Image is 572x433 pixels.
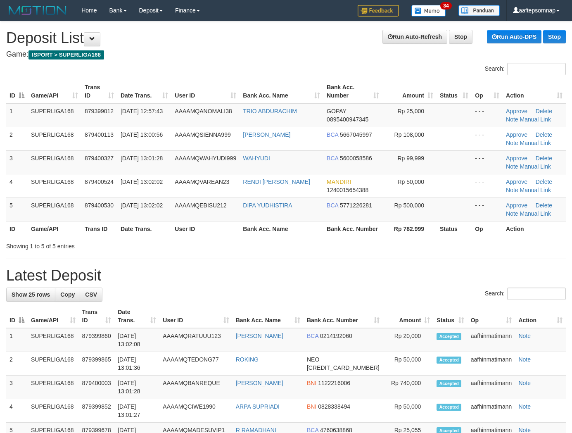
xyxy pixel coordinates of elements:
[6,50,566,59] h4: Game:
[81,221,117,236] th: Trans ID
[6,103,28,127] td: 1
[243,155,270,162] a: WAHYUDI
[327,155,338,162] span: BCA
[243,108,297,114] a: TRIO ABDURACHIM
[117,221,171,236] th: Date Trans.
[79,352,115,376] td: 879399865
[520,140,551,146] a: Manual Link
[85,155,114,162] span: 879400327
[80,288,102,302] a: CSV
[536,178,552,185] a: Delete
[472,174,503,197] td: - - -
[503,221,566,236] th: Action
[6,4,69,17] img: MOTION_logo.png
[536,155,552,162] a: Delete
[437,357,461,364] span: Accepted
[506,187,518,193] a: Note
[28,103,81,127] td: SUPERLIGA168
[28,50,104,59] span: ISPORT > SUPERLIGA168
[85,108,114,114] span: 879399012
[520,116,551,123] a: Manual Link
[397,155,424,162] span: Rp 99,999
[327,178,351,185] span: MANDIRI
[175,108,232,114] span: AAAAMQANOMALI38
[307,356,319,363] span: NEO
[318,380,350,386] span: Copy 1122216006 to clipboard
[28,221,81,236] th: Game/API
[507,288,566,300] input: Search:
[236,356,259,363] a: ROKING
[472,80,503,103] th: Op: activate to sort column ascending
[472,150,503,174] td: - - -
[114,399,159,423] td: [DATE] 13:01:27
[449,30,472,44] a: Stop
[28,328,79,352] td: SUPERLIGA168
[81,80,117,103] th: Trans ID: activate to sort column ascending
[437,221,472,236] th: Status
[518,356,531,363] a: Note
[85,202,114,209] span: 879400530
[307,333,318,339] span: BCA
[243,202,292,209] a: DIPA YUDHISTIRA
[114,376,159,399] td: [DATE] 13:01:28
[440,2,451,10] span: 34
[304,305,383,328] th: Bank Acc. Number: activate to sort column ascending
[121,155,163,162] span: [DATE] 13:01:28
[536,131,552,138] a: Delete
[240,80,323,103] th: Bank Acc. Name: activate to sort column ascending
[79,399,115,423] td: 879399852
[340,155,372,162] span: Copy 5600058586 to clipboard
[79,376,115,399] td: 879400003
[121,108,163,114] span: [DATE] 12:57:43
[6,305,28,328] th: ID: activate to sort column descending
[485,63,566,75] label: Search:
[520,187,551,193] a: Manual Link
[121,131,163,138] span: [DATE] 13:00:56
[175,202,226,209] span: AAAAMQEBISU212
[6,80,28,103] th: ID: activate to sort column descending
[114,305,159,328] th: Date Trans.: activate to sort column ascending
[506,131,527,138] a: Approve
[468,399,515,423] td: aafhinmatimann
[79,305,115,328] th: Trans ID: activate to sort column ascending
[6,30,566,46] h1: Deposit List
[6,267,566,284] h1: Latest Deposit
[472,103,503,127] td: - - -
[159,328,232,352] td: AAAAMQRATUUU123
[6,174,28,197] td: 4
[507,63,566,75] input: Search:
[506,178,527,185] a: Approve
[383,352,434,376] td: Rp 50,000
[506,202,527,209] a: Approve
[60,291,75,298] span: Copy
[433,305,467,328] th: Status: activate to sort column ascending
[114,328,159,352] td: [DATE] 13:02:08
[171,80,240,103] th: User ID: activate to sort column ascending
[6,352,28,376] td: 2
[85,291,97,298] span: CSV
[411,5,446,17] img: Button%20Memo.svg
[397,178,424,185] span: Rp 50,000
[175,131,230,138] span: AAAAMQSIENNA999
[236,333,283,339] a: [PERSON_NAME]
[28,197,81,221] td: SUPERLIGA168
[117,80,171,103] th: Date Trans.: activate to sort column ascending
[472,221,503,236] th: Op
[28,127,81,150] td: SUPERLIGA168
[515,305,566,328] th: Action: activate to sort column ascending
[6,197,28,221] td: 5
[175,155,236,162] span: AAAAMQWAHYUDI999
[468,328,515,352] td: aafhinmatimann
[358,5,399,17] img: Feedback.jpg
[437,333,461,340] span: Accepted
[6,399,28,423] td: 4
[6,127,28,150] td: 2
[506,140,518,146] a: Note
[382,80,437,103] th: Amount: activate to sort column ascending
[506,116,518,123] a: Note
[327,108,346,114] span: GOPAY
[114,352,159,376] td: [DATE] 13:01:36
[394,202,424,209] span: Rp 500,000
[383,305,434,328] th: Amount: activate to sort column ascending
[323,221,382,236] th: Bank Acc. Number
